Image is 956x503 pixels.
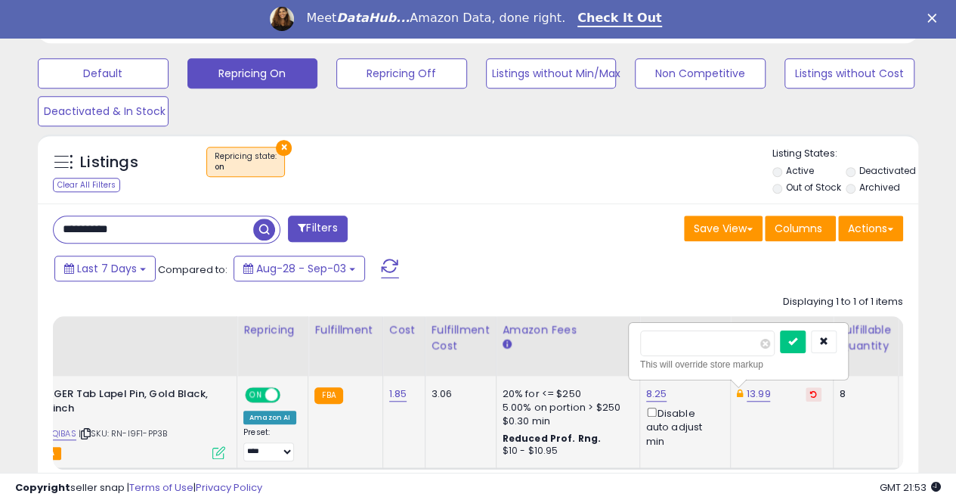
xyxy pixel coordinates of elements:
[15,481,262,495] div: seller snap | |
[765,216,836,241] button: Columns
[635,58,766,88] button: Non Competitive
[270,7,294,31] img: Profile image for Georgie
[503,338,512,352] small: Amazon Fees.
[278,389,302,402] span: OFF
[880,480,941,495] span: 2025-09-11 21:53 GMT
[486,58,617,88] button: Listings without Min/Max
[243,411,296,424] div: Amazon AI
[389,322,419,338] div: Cost
[927,14,942,23] div: Close
[187,58,318,88] button: Repricing On
[577,11,662,27] a: Check It Out
[256,261,346,276] span: Aug-28 - Sep-03
[785,164,813,177] label: Active
[684,216,763,241] button: Save View
[196,480,262,495] a: Privacy Policy
[785,181,840,194] label: Out of Stock
[784,58,915,88] button: Listings without Cost
[215,162,277,172] div: on
[306,11,565,26] div: Meet Amazon Data, done right.
[389,387,407,402] a: 1.85
[15,480,70,495] strong: Copyright
[54,256,156,281] button: Last 7 Days
[840,322,892,354] div: Fulfillable Quantity
[29,427,76,440] a: B01LZQIBAS
[79,427,167,439] span: | SKU: RN-I9F1-PP3B
[640,357,837,372] div: This will override store markup
[32,387,216,419] b: RANGER Tab Lapel Pin, Gold Black, 7/8 inch
[859,181,900,194] label: Archived
[158,262,227,277] span: Compared to:
[503,401,628,415] div: 5.00% on portion > $250
[234,256,365,281] button: Aug-28 - Sep-03
[783,295,903,309] div: Displaying 1 to 1 of 1 items
[747,387,771,402] a: 13.99
[314,322,376,338] div: Fulfillment
[276,140,292,156] button: ×
[503,322,633,338] div: Amazon Fees
[38,58,169,88] button: Default
[432,387,484,401] div: 3.06
[243,427,296,461] div: Preset:
[503,415,628,428] div: $0.30 min
[215,151,277,173] span: Repricing state :
[53,178,120,192] div: Clear All Filters
[77,261,137,276] span: Last 7 Days
[503,432,602,445] b: Reduced Prof. Rng.
[243,322,302,338] div: Repricing
[840,387,886,401] div: 8
[80,152,138,173] h5: Listings
[772,147,918,161] p: Listing States:
[336,58,467,88] button: Repricing Off
[775,221,822,236] span: Columns
[646,387,667,402] a: 8.25
[838,216,903,241] button: Actions
[859,164,916,177] label: Deactivated
[38,96,169,126] button: Deactivated & In Stock
[503,387,628,401] div: 20% for <= $250
[646,405,719,449] div: Disable auto adjust min
[288,216,347,242] button: Filters
[432,322,490,354] div: Fulfillment Cost
[503,445,628,458] div: $10 - $10.95
[336,11,410,25] i: DataHub...
[129,480,193,495] a: Terms of Use
[314,387,342,404] small: FBA
[246,389,265,402] span: ON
